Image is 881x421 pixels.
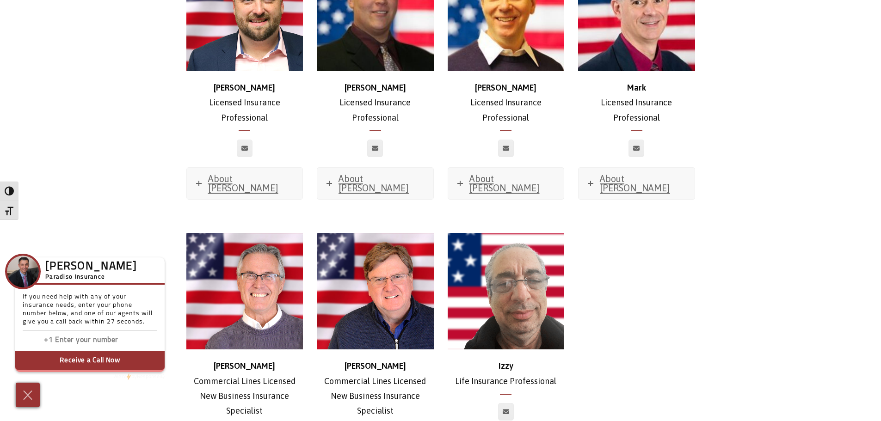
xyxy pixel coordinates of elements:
[55,334,148,347] input: Enter phone number
[27,334,55,347] input: Enter country code
[627,83,646,92] strong: Mark
[448,80,565,125] p: Licensed Insurance Professional
[339,173,409,193] span: About [PERSON_NAME]
[317,233,434,350] img: Ed_headshot_500x500
[208,173,278,193] span: About [PERSON_NAME]
[187,168,303,199] a: About [PERSON_NAME]
[21,388,35,403] img: Cross icon
[186,80,303,125] p: Licensed Insurance Professional
[317,80,434,125] p: Licensed Insurance Professional
[579,168,695,199] a: About [PERSON_NAME]
[127,373,131,380] img: Powered by icon
[7,256,39,287] img: Company Icon
[113,374,165,379] a: We'rePowered by iconbyResponseiQ
[448,359,565,389] p: Life Insurance Professional
[345,361,406,371] strong: [PERSON_NAME]
[475,83,536,92] strong: [PERSON_NAME]
[186,233,303,350] img: Christine_headshot_500x500
[113,374,137,379] span: We're by
[345,83,406,92] strong: [PERSON_NAME]
[499,361,513,371] strong: Izzy
[317,168,433,199] a: About [PERSON_NAME]
[186,359,303,419] p: Commercial Lines Licensed New Business Insurance Specialist
[45,263,137,271] h3: [PERSON_NAME]
[578,80,695,125] p: Licensed Insurance Professional
[15,351,165,372] button: Receive a Call Now
[448,168,564,199] a: About [PERSON_NAME]
[214,361,275,371] strong: [PERSON_NAME]
[600,173,670,193] span: About [PERSON_NAME]
[214,83,275,92] strong: [PERSON_NAME]
[469,173,540,193] span: About [PERSON_NAME]
[23,293,157,331] p: If you need help with any of your insurance needs, enter your phone number below, and one of our ...
[45,272,137,282] h5: Paradiso Insurance
[448,233,565,350] img: Israel-500x500
[317,359,434,419] p: Commercial Lines Licensed New Business Insurance Specialist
